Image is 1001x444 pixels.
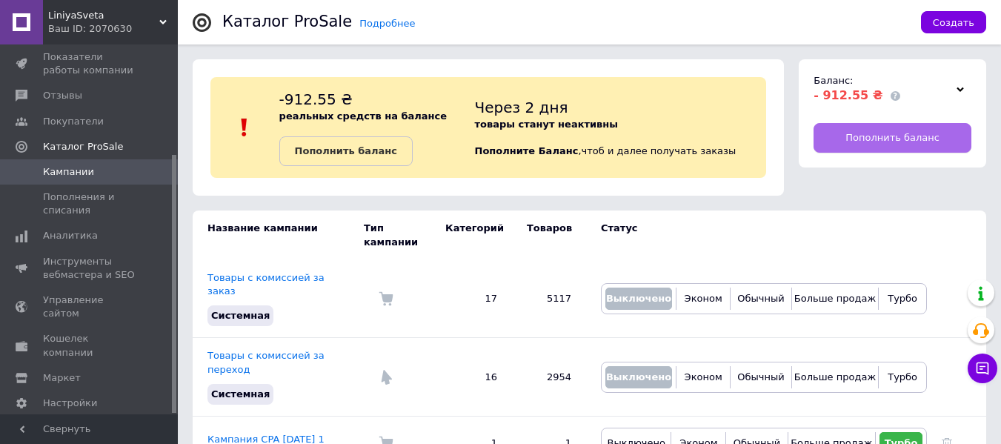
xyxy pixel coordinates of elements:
span: Аналитика [43,229,98,242]
span: Пополнить баланс [845,131,940,145]
td: Статус [586,211,927,259]
div: Каталог ProSale [222,14,352,30]
span: Настройки [43,397,97,410]
img: :exclamation: [233,116,256,139]
span: Обычный [737,293,784,304]
button: Создать [921,11,986,33]
span: Кампании [43,165,94,179]
button: Больше продаж [796,366,874,388]
span: Пополнения и списания [43,190,137,217]
span: Больше продаж [794,371,876,382]
span: Турбо [888,293,917,304]
td: Товаров [512,211,586,259]
span: Маркет [43,371,81,385]
span: Баланс: [814,75,853,86]
button: Турбо [882,366,922,388]
img: Комиссия за переход [379,370,393,385]
span: Кошелек компании [43,332,137,359]
td: 16 [430,338,512,417]
span: Отзывы [43,89,82,102]
span: Больше продаж [794,293,876,304]
button: Эконом [680,288,726,310]
b: Пополнить баланс [295,145,397,156]
button: Больше продаж [796,288,874,310]
span: LiniyaSveta [48,9,159,22]
span: Показатели работы компании [43,50,137,77]
a: Товары с комиссией за переход [207,350,325,374]
button: Обычный [734,288,787,310]
td: 5117 [512,260,586,338]
span: Эконом [685,293,722,304]
button: Выключено [605,288,672,310]
button: Выключено [605,366,672,388]
button: Турбо [882,288,922,310]
span: Инструменты вебмастера и SEO [43,255,137,282]
div: Ваш ID: 2070630 [48,22,178,36]
span: Создать [933,17,974,28]
a: Подробнее [359,18,415,29]
span: Системная [211,388,270,400]
a: Пополнить баланс [279,136,413,166]
span: Выключено [606,293,671,304]
b: товары станут неактивны [475,119,619,130]
span: Обычный [737,371,784,382]
td: 2954 [512,338,586,417]
span: -912.55 ₴ [279,90,353,108]
div: , чтоб и далее получать заказы [475,89,767,166]
span: Покупатели [43,115,104,128]
span: Эконом [685,371,722,382]
span: Выключено [606,371,671,382]
td: Тип кампании [364,211,430,259]
td: Категорий [430,211,512,259]
span: - 912.55 ₴ [814,88,882,102]
td: 17 [430,260,512,338]
span: Управление сайтом [43,294,137,320]
span: Турбо [888,371,917,382]
span: Каталог ProSale [43,140,123,153]
span: Системная [211,310,270,321]
a: Пополнить баланс [814,123,971,153]
b: Пополните Баланс [475,145,579,156]
span: Через 2 дня [475,99,568,116]
img: Комиссия за заказ [379,291,393,306]
button: Эконом [680,366,726,388]
button: Чат с покупателем [968,354,997,383]
b: реальных средств на балансе [279,110,448,122]
button: Обычный [734,366,787,388]
a: Товары с комиссией за заказ [207,272,325,296]
td: Название кампании [193,211,364,259]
